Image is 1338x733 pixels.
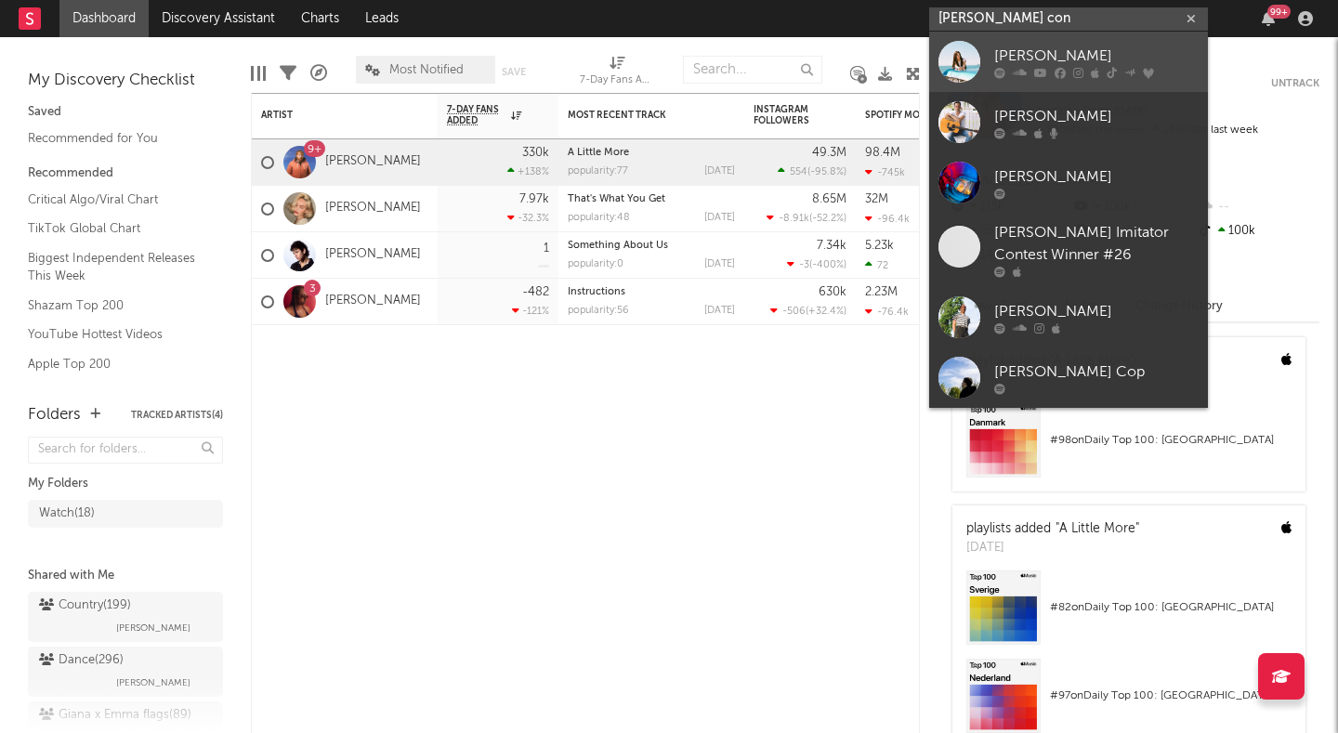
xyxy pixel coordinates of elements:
span: +32.4 % [808,307,844,317]
div: ( ) [778,165,846,177]
div: [PERSON_NAME] [994,300,1199,322]
a: [PERSON_NAME] [929,287,1208,347]
div: # 82 on Daily Top 100: [GEOGRAPHIC_DATA] [1050,596,1292,619]
a: TikTok Global Chart [28,218,204,239]
a: [PERSON_NAME] Cop [929,347,1208,408]
a: YouTube Hottest Videos [28,324,204,345]
div: ( ) [770,305,846,317]
div: playlists added [966,519,1139,539]
div: 630k [819,286,846,298]
div: A Little More [568,148,735,158]
div: -76.4k [865,306,909,318]
div: Something About Us [568,241,735,251]
div: Dance ( 296 ) [39,649,124,672]
div: Watch ( 18 ) [39,503,95,525]
span: [PERSON_NAME] [116,617,190,639]
div: 7-Day Fans Added (7-Day Fans Added) [580,70,654,92]
div: 7.34k [817,240,846,252]
div: 2.23M [865,286,898,298]
div: Folders [28,404,81,426]
span: -506 [782,307,806,317]
a: Instructions [568,287,625,297]
span: 554 [790,167,807,177]
div: [PERSON_NAME] Cop [994,360,1199,383]
a: [PERSON_NAME] [325,154,421,170]
a: #82onDaily Top 100: [GEOGRAPHIC_DATA] [952,570,1305,659]
div: popularity: 0 [568,259,623,269]
div: 330k [522,147,549,159]
div: -- [1196,195,1319,219]
div: -32.3 % [507,212,549,224]
div: 72 [865,259,888,271]
a: Biggest Independent Releases This Week [28,248,204,286]
div: -745k [865,166,905,178]
div: Artist [261,110,400,121]
a: Apple Top 200 [28,354,204,374]
div: A&R Pipeline [310,46,327,100]
a: [PERSON_NAME] [929,92,1208,152]
span: Most Notified [389,64,464,76]
div: 32M [865,193,888,205]
div: [DATE] [704,166,735,177]
a: Shazam Top 200 [28,295,204,316]
div: popularity: 56 [568,306,629,316]
span: -52.2 % [812,214,844,224]
div: Instructions [568,287,735,297]
div: 7.97k [519,193,549,205]
div: Country ( 199 ) [39,595,131,617]
div: Instagram Followers [754,104,819,126]
div: 98.4M [865,147,900,159]
a: [PERSON_NAME] [929,152,1208,213]
div: 49.3M [812,147,846,159]
div: That's What You Get [568,194,735,204]
div: 100k [1196,219,1319,243]
div: Saved [28,101,223,124]
div: 1 [544,242,549,255]
div: Shared with Me [28,565,223,587]
input: Search for artists [929,7,1208,31]
div: 8.65M [812,193,846,205]
div: My Folders [28,473,223,495]
a: That's What You Get [568,194,665,204]
a: [PERSON_NAME] [325,294,421,309]
a: Dance(296)[PERSON_NAME] [28,647,223,697]
div: Recommended [28,163,223,185]
div: popularity: 77 [568,166,628,177]
div: [DATE] [966,539,1139,557]
div: [PERSON_NAME] [994,105,1199,127]
span: -400 % [812,260,844,270]
div: popularity: 48 [568,213,630,223]
button: 99+ [1262,11,1275,26]
div: +138 % [507,165,549,177]
div: Filters [280,46,296,100]
div: 7-Day Fans Added (7-Day Fans Added) [580,46,654,100]
div: Most Recent Track [568,110,707,121]
div: # 98 on Daily Top 100: [GEOGRAPHIC_DATA] [1050,429,1292,452]
a: Watch(18) [28,500,223,528]
a: [PERSON_NAME] [325,201,421,216]
div: Edit Columns [251,46,266,100]
div: [PERSON_NAME] [994,165,1199,188]
a: [PERSON_NAME] [325,247,421,263]
span: -95.8 % [810,167,844,177]
a: "A Little More" [1056,522,1139,535]
span: [PERSON_NAME] [116,672,190,694]
div: ( ) [787,258,846,270]
div: -121 % [512,305,549,317]
div: Giana x Emma flags ( 89 ) [39,704,191,726]
a: Recommended for You [28,128,204,149]
input: Search... [683,56,822,84]
div: [PERSON_NAME] Imitator Contest Winner #26 [994,222,1199,267]
a: [PERSON_NAME] [929,32,1208,92]
div: My Discovery Checklist [28,70,223,92]
div: [DATE] [704,259,735,269]
div: [DATE] [704,306,735,316]
div: # 97 on Daily Top 100: [GEOGRAPHIC_DATA] [1050,685,1292,707]
a: Critical Algo/Viral Chart [28,190,204,210]
span: -3 [799,260,809,270]
button: Save [502,67,526,77]
a: #98onDaily Top 100: [GEOGRAPHIC_DATA] [952,403,1305,491]
span: -8.91k [779,214,809,224]
button: Untrack [1271,74,1319,93]
div: 99 + [1267,5,1291,19]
